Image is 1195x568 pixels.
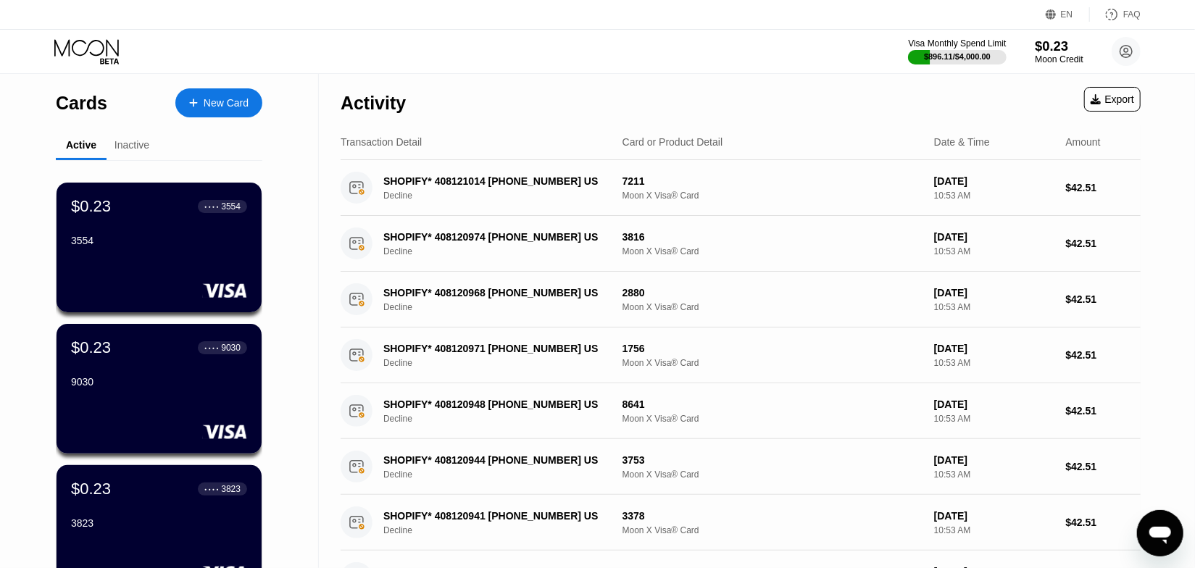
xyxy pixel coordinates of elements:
[1065,238,1141,249] div: $42.51
[383,454,609,466] div: SHOPIFY* 408120944 [PHONE_NUMBER] US
[71,235,247,246] div: 3554
[934,358,1054,368] div: 10:53 AM
[71,197,111,216] div: $0.23
[114,139,149,151] div: Inactive
[341,136,422,148] div: Transaction Detail
[383,191,626,201] div: Decline
[204,487,219,491] div: ● ● ● ●
[383,358,626,368] div: Decline
[623,175,923,187] div: 7211
[341,439,1141,495] div: SHOPIFY* 408120944 [PHONE_NUMBER] USDecline3753Moon X Visa® Card[DATE]10:53 AM$42.51
[934,525,1054,535] div: 10:53 AM
[341,272,1141,327] div: SHOPIFY* 408120968 [PHONE_NUMBER] USDecline2880Moon X Visa® Card[DATE]10:53 AM$42.51
[56,93,107,114] div: Cards
[221,343,241,353] div: 9030
[1065,293,1141,305] div: $42.51
[221,201,241,212] div: 3554
[1065,349,1141,361] div: $42.51
[623,398,923,410] div: 8641
[1123,9,1141,20] div: FAQ
[341,93,406,114] div: Activity
[175,88,262,117] div: New Card
[908,38,1006,64] div: Visa Monthly Spend Limit$896.11/$4,000.00
[383,287,609,298] div: SHOPIFY* 408120968 [PHONE_NUMBER] US
[383,398,609,410] div: SHOPIFY* 408120948 [PHONE_NUMBER] US
[1046,7,1090,22] div: EN
[1035,54,1083,64] div: Moon Credit
[934,469,1054,480] div: 10:53 AM
[383,231,609,243] div: SHOPIFY* 408120974 [PHONE_NUMBER] US
[66,139,96,151] div: Active
[383,302,626,312] div: Decline
[934,414,1054,424] div: 10:53 AM
[623,136,723,148] div: Card or Product Detail
[623,414,923,424] div: Moon X Visa® Card
[623,246,923,256] div: Moon X Visa® Card
[383,414,626,424] div: Decline
[934,302,1054,312] div: 10:53 AM
[1091,93,1134,105] div: Export
[623,454,923,466] div: 3753
[204,204,219,209] div: ● ● ● ●
[934,287,1054,298] div: [DATE]
[383,525,626,535] div: Decline
[71,376,247,388] div: 9030
[623,343,923,354] div: 1756
[934,454,1054,466] div: [DATE]
[383,469,626,480] div: Decline
[623,358,923,368] div: Moon X Visa® Card
[1065,136,1100,148] div: Amount
[934,136,990,148] div: Date & Time
[934,510,1054,522] div: [DATE]
[1065,461,1141,472] div: $42.51
[934,191,1054,201] div: 10:53 AM
[623,231,923,243] div: 3816
[934,343,1054,354] div: [DATE]
[383,175,609,187] div: SHOPIFY* 408121014 [PHONE_NUMBER] US
[1065,405,1141,417] div: $42.51
[1065,182,1141,193] div: $42.51
[57,324,262,454] div: $0.23● ● ● ●90309030
[204,97,249,109] div: New Card
[623,287,923,298] div: 2880
[1084,87,1141,112] div: Export
[623,525,923,535] div: Moon X Visa® Card
[71,480,111,498] div: $0.23
[934,246,1054,256] div: 10:53 AM
[623,191,923,201] div: Moon X Visa® Card
[934,398,1054,410] div: [DATE]
[57,183,262,312] div: $0.23● ● ● ●35543554
[383,510,609,522] div: SHOPIFY* 408120941 [PHONE_NUMBER] US
[1035,38,1083,54] div: $0.23
[623,510,923,522] div: 3378
[924,52,991,61] div: $896.11 / $4,000.00
[934,231,1054,243] div: [DATE]
[1035,38,1083,64] div: $0.23Moon Credit
[221,484,241,494] div: 3823
[341,216,1141,272] div: SHOPIFY* 408120974 [PHONE_NUMBER] USDecline3816Moon X Visa® Card[DATE]10:53 AM$42.51
[623,302,923,312] div: Moon X Visa® Card
[1061,9,1073,20] div: EN
[623,469,923,480] div: Moon X Visa® Card
[908,38,1006,49] div: Visa Monthly Spend Limit
[71,338,111,357] div: $0.23
[1137,510,1183,556] iframe: Button to launch messaging window
[204,346,219,350] div: ● ● ● ●
[1090,7,1141,22] div: FAQ
[934,175,1054,187] div: [DATE]
[383,343,609,354] div: SHOPIFY* 408120971 [PHONE_NUMBER] US
[341,495,1141,551] div: SHOPIFY* 408120941 [PHONE_NUMBER] USDecline3378Moon X Visa® Card[DATE]10:53 AM$42.51
[341,327,1141,383] div: SHOPIFY* 408120971 [PHONE_NUMBER] USDecline1756Moon X Visa® Card[DATE]10:53 AM$42.51
[1065,517,1141,528] div: $42.51
[341,383,1141,439] div: SHOPIFY* 408120948 [PHONE_NUMBER] USDecline8641Moon X Visa® Card[DATE]10:53 AM$42.51
[71,517,247,529] div: 3823
[383,246,626,256] div: Decline
[341,160,1141,216] div: SHOPIFY* 408121014 [PHONE_NUMBER] USDecline7211Moon X Visa® Card[DATE]10:53 AM$42.51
